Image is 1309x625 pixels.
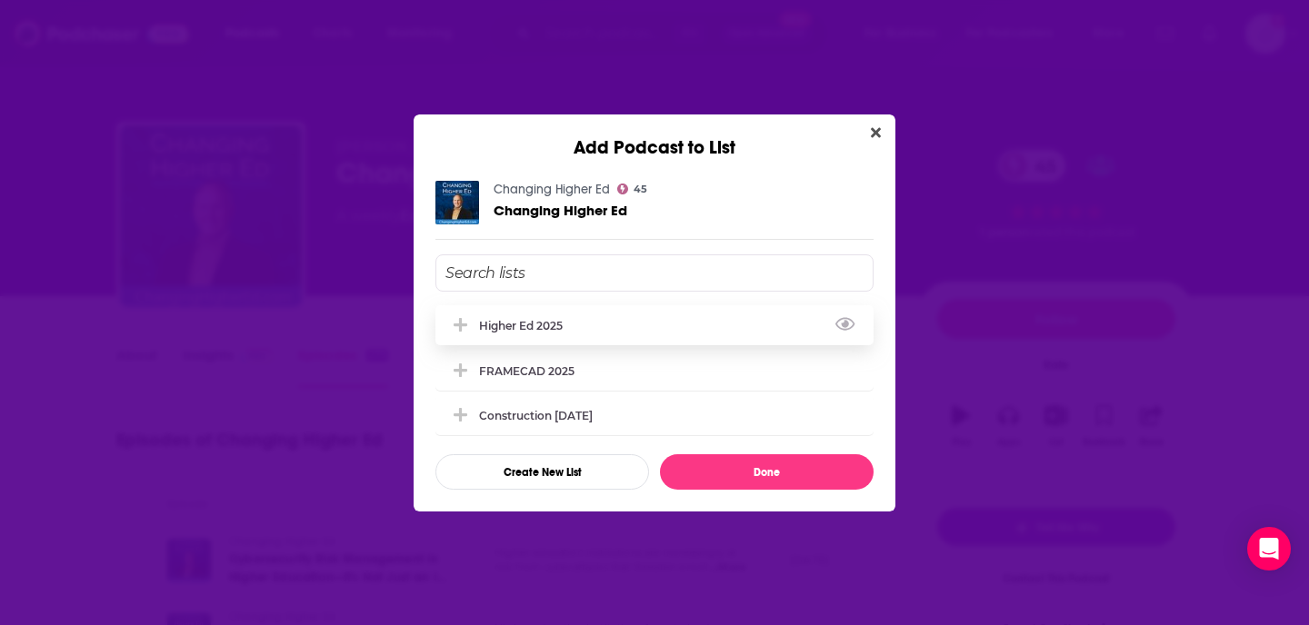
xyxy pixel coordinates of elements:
[435,254,874,490] div: Add Podcast To List
[617,184,647,194] a: 45
[494,203,627,218] a: Changing Higher Ed
[435,395,874,435] div: Construction Jan 2025
[435,351,874,391] div: FRAMECAD 2025
[479,319,574,332] div: Higher Ed 2025
[660,454,874,490] button: Done
[414,114,895,159] div: Add Podcast to List
[494,182,610,197] a: Changing Higher Ed
[864,122,888,144] button: Close
[435,181,479,224] img: Changing Higher Ed
[1247,527,1291,570] div: Open Intercom Messenger
[494,202,627,219] span: Changing Higher Ed
[435,254,874,292] input: Search lists
[634,185,647,193] span: 45
[479,364,575,378] div: FRAMECAD 2025
[563,329,574,331] button: View Link
[435,305,874,345] div: Higher Ed 2025
[435,454,649,490] button: Create New List
[479,409,593,422] div: Construction [DATE]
